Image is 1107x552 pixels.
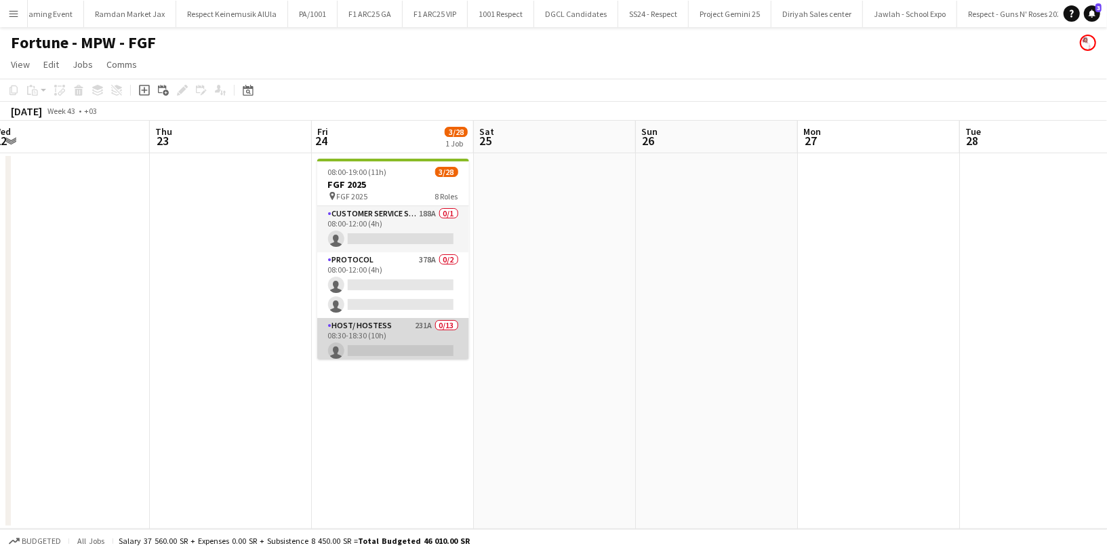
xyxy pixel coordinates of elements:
button: Respect - Guns N' Roses 2025 [957,1,1076,27]
span: Mon [803,125,821,138]
div: Salary 37 560.00 SR + Expenses 0.00 SR + Subsistence 8 450.00 SR = [119,536,470,546]
button: Ramdan Market Jax [84,1,176,27]
button: DGCL Candidates [534,1,618,27]
span: FGF 2025 [337,191,368,201]
a: Edit [38,56,64,73]
span: 25 [477,133,494,149]
span: 28 [963,133,981,149]
app-job-card: 08:00-19:00 (11h)3/28FGF 2025 FGF 20258 RolesCustomer Service Staff188A0/108:00-12:00 (4h) Protoc... [317,159,469,359]
span: Jobs [73,58,93,71]
span: 23 [153,133,172,149]
a: Comms [101,56,142,73]
span: Week 43 [45,106,79,116]
span: 3 [1095,3,1102,12]
button: PA/1001 [288,1,338,27]
span: Tue [965,125,981,138]
span: 8 Roles [435,191,458,201]
h3: FGF 2025 [317,178,469,191]
span: 26 [639,133,658,149]
div: +03 [84,106,97,116]
span: 3/28 [435,167,458,177]
div: [DATE] [11,104,42,118]
app-user-avatar: Yousef Alotaibi [1080,35,1096,51]
span: Total Budgeted 46 010.00 SR [358,536,470,546]
span: 27 [801,133,821,149]
span: Sun [641,125,658,138]
a: Jobs [67,56,98,73]
button: Budgeted [7,534,63,549]
app-card-role: Protocol378A0/208:00-12:00 (4h) [317,252,469,318]
h1: Fortune - MPW - FGF [11,33,156,53]
span: 08:00-19:00 (11h) [328,167,387,177]
span: Comms [106,58,137,71]
div: 1 Job [445,138,467,149]
button: F1 ARC25 VIP [403,1,468,27]
span: View [11,58,30,71]
a: 3 [1084,5,1100,22]
span: All jobs [75,536,107,546]
button: F1 ARC25 GA [338,1,403,27]
button: Jawlah - School Expo [863,1,957,27]
span: 24 [315,133,328,149]
span: Edit [43,58,59,71]
span: Thu [155,125,172,138]
button: Respect Keinemusik AlUla [176,1,288,27]
span: 3/28 [445,127,468,137]
app-card-role: Customer Service Staff188A0/108:00-12:00 (4h) [317,206,469,252]
button: Project Gemini 25 [689,1,771,27]
button: Diriyah Sales center [771,1,863,27]
span: Sat [479,125,494,138]
button: SS24 - Respect [618,1,689,27]
span: Budgeted [22,536,61,546]
span: Fri [317,125,328,138]
button: 1001 Respect [468,1,534,27]
a: View [5,56,35,73]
